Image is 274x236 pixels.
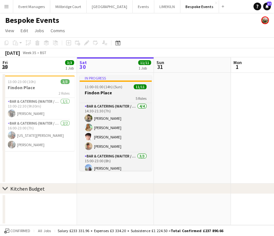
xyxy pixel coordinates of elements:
[154,0,180,13] button: LIMEKILN
[51,28,65,33] span: Comms
[5,28,14,33] span: View
[5,50,20,56] div: [DATE]
[3,98,75,120] app-card-role: Bar & Catering (Waiter / waitress)1/113:00-22:30 (9h30m)[PERSON_NAME]
[79,63,87,71] span: 30
[138,60,151,65] span: 11/11
[2,63,8,71] span: 29
[134,84,146,89] span: 11/11
[80,103,152,153] app-card-role: Bar & Catering (Waiter / waitress)4/414:30-21:30 (7h)[PERSON_NAME][PERSON_NAME][PERSON_NAME][PERS...
[58,228,223,233] div: Salary £233 331.96 + Expenses £3 334.20 + Subsistence £1 224.50 =
[80,90,152,96] h3: Findon Place
[65,60,74,65] span: 3/3
[3,120,75,151] app-card-role: Bar & Catering (Waiter / waitress)2/216:00-23:00 (7h)[US_STATE][PERSON_NAME][PERSON_NAME]
[80,60,87,65] span: Sat
[156,63,164,71] span: 31
[3,26,17,35] a: View
[8,79,36,84] span: 13:00-23:00 (10h)
[133,0,154,13] button: Events
[3,85,75,90] h3: Findon Place
[65,66,74,71] div: 1 Job
[40,50,46,55] div: BST
[48,26,68,35] a: Comms
[59,91,70,96] span: 2 Roles
[3,60,8,65] span: Fri
[233,60,242,65] span: Mon
[21,28,28,33] span: Edit
[156,60,164,65] span: Sun
[13,0,50,13] button: Event Managers
[5,15,59,25] h1: Bespoke Events
[180,0,219,13] button: Bespoke Events
[171,228,223,233] span: Total Confirmed £237 890.66
[32,26,47,35] a: Jobs
[136,96,146,101] span: 5 Roles
[80,75,152,171] app-job-card: In progress11:00-01:00 (14h) (Sun)11/11Findon Place5 RolesBar & Catering (Waiter / waitress)2/211...
[50,0,87,13] button: Millbridge Court
[21,50,37,55] span: Week 35
[87,0,133,13] button: [GEOGRAPHIC_DATA]
[18,26,31,35] a: Edit
[261,16,269,24] app-user-avatar: Staffing Manager
[10,185,45,192] div: Kitchen Budget
[37,228,52,233] span: All jobs
[80,75,152,80] div: In progress
[85,84,122,89] span: 11:00-01:00 (14h) (Sun)
[80,153,152,193] app-card-role: Bar & Catering (Waiter / waitress)3/315:00-23:00 (8h)[PERSON_NAME]
[61,79,70,84] span: 3/3
[267,2,271,6] span: 17
[34,28,44,33] span: Jobs
[263,3,271,10] a: 17
[3,227,31,234] button: Confirmed
[3,75,75,151] app-job-card: 13:00-23:00 (10h)3/3Findon Place2 RolesBar & Catering (Waiter / waitress)1/113:00-22:30 (9h30m)[P...
[138,66,151,71] div: 1 Job
[10,229,30,233] span: Confirmed
[232,63,242,71] span: 1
